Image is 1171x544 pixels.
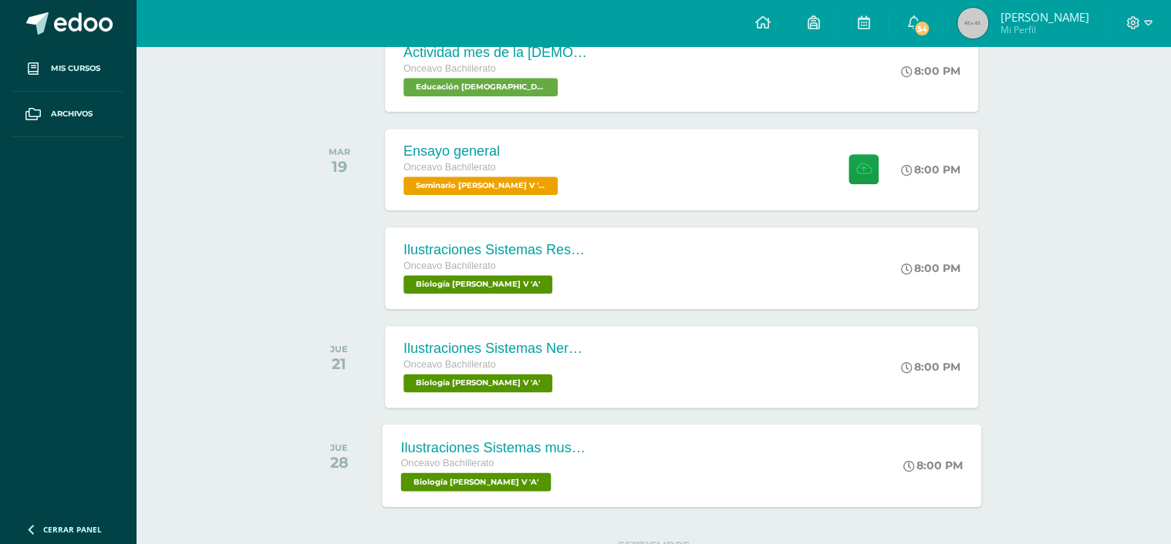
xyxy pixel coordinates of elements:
span: Mi Perfil [1000,23,1088,36]
div: Actividad mes de la [DEMOGRAPHIC_DATA] [403,45,589,61]
span: Onceavo Bachillerato [403,63,496,74]
span: Onceavo Bachillerato [403,260,496,271]
div: JUE [330,344,348,354]
span: Biología Bach V 'A' [403,374,552,392]
div: 8:00 PM [900,64,960,78]
div: Ilustraciones Sistemas Respiratorio y Urinario [403,242,589,258]
span: [PERSON_NAME] [1000,9,1088,25]
span: Mis cursos [51,62,100,75]
div: Ilustraciones Sistemas muscular y endocrino [400,439,587,455]
a: Archivos [12,92,123,137]
div: 19 [329,157,350,176]
span: Biología Bach V 'A' [403,275,552,294]
span: Seminario Bach V 'A' [403,176,558,195]
span: Onceavo Bachillerato [403,359,496,370]
span: Onceavo Bachillerato [403,162,496,173]
span: Biología Bach V 'A' [400,472,551,491]
span: Cerrar panel [43,524,102,535]
span: Onceavo Bachillerato [400,458,494,468]
span: Archivos [51,108,93,120]
span: 54 [913,20,930,37]
div: 28 [330,453,349,472]
a: Mis cursos [12,46,123,92]
div: 8:00 PM [903,458,963,472]
div: 8:00 PM [900,360,960,374]
img: 45x45 [957,8,988,39]
div: Ilustraciones Sistemas Nervioso y esquelético [403,341,589,357]
div: 8:00 PM [900,261,960,275]
div: 8:00 PM [900,163,960,176]
div: JUE [330,442,349,453]
span: Educación Cristiana Bach V 'A' [403,78,558,96]
div: MAR [329,146,350,157]
div: 21 [330,354,348,373]
div: Ensayo general [403,143,562,160]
